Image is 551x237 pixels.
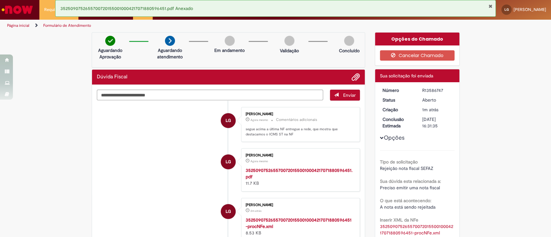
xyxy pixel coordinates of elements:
div: Opções do Chamado [375,33,459,45]
div: 11.7 KB [246,167,353,186]
p: Concluído [339,47,359,54]
time: 01/10/2025 15:32:12 [250,159,268,163]
img: arrow-next.png [165,36,175,46]
button: Enviar [330,90,360,101]
div: [PERSON_NAME] [246,112,353,116]
time: 01/10/2025 15:32:47 [250,118,268,122]
span: Preciso emitir uma nota fiscal [380,185,440,191]
textarea: Digite sua mensagem aqui... [97,90,323,101]
time: 01/10/2025 15:31:31 [422,107,438,113]
dt: Conclusão Estimada [378,116,417,129]
p: Em andamento [214,47,245,54]
span: LG [226,154,231,170]
img: img-circle-grey.png [225,36,235,46]
span: 2m atrás [250,209,261,213]
p: Aguardando Aprovação [95,47,126,60]
img: img-circle-grey.png [344,36,354,46]
ul: Trilhas de página [5,20,362,32]
span: Agora mesmo [250,118,268,122]
a: 35250907526557007201550010004217071880596451.pdf [246,167,352,180]
span: Requisições [44,6,67,13]
b: Tipo de solicitação [380,159,418,165]
b: Sua dúvida esta relacionada a: [380,178,441,184]
div: Lorenzo Giudice [221,113,236,128]
span: 1m atrás [422,107,438,113]
b: O que está acontecendo: [380,198,431,203]
span: A nota está sendo rejeitada [380,204,435,210]
a: Download de 35250907526557007201550010004217071880596451-procNFe.xml [380,223,453,236]
button: Cancelar Chamado [380,50,454,61]
b: Inserir XML da NFe [380,217,418,223]
p: segue acima a última NF entregue a rede, que mostra que destacamos o ICMS ST na NF [246,127,353,137]
time: 01/10/2025 15:30:48 [250,209,261,213]
span: Sua solicitação foi enviada [380,73,433,79]
button: Adicionar anexos [352,73,360,81]
span: Rejeição nota fiscal SEFAZ [380,165,433,171]
p: Validação [280,47,299,54]
span: Enviar [343,92,356,98]
div: 8.53 KB [246,217,353,236]
dt: Criação [378,106,417,113]
dt: Status [378,97,417,103]
span: LG [505,7,509,12]
div: R13586747 [422,87,452,94]
div: Aberto [422,97,452,103]
div: Lorenzo Giudice [221,154,236,169]
h2: Dúvida Fiscal Histórico de tíquete [97,74,128,80]
span: 35250907526557007201550010004217071880596451.pdf Anexado [60,5,193,11]
img: img-circle-grey.png [284,36,294,46]
div: 01/10/2025 15:31:31 [422,106,452,113]
span: LG [226,204,231,219]
button: Fechar Notificação [488,4,492,9]
a: 35250907526557007201550010004217071880596451-procNFe.xml [246,217,352,229]
a: Formulário de Atendimento [43,23,91,28]
div: [PERSON_NAME] [246,203,353,207]
img: check-circle-green.png [105,36,115,46]
div: [DATE] 16:31:35 [422,116,452,129]
p: Aguardando atendimento [154,47,186,60]
span: [PERSON_NAME] [514,7,546,12]
span: LG [226,113,231,128]
dt: Número [378,87,417,94]
div: [PERSON_NAME] [246,153,353,157]
img: ServiceNow [1,3,34,16]
a: Página inicial [7,23,29,28]
small: Comentários adicionais [276,117,317,123]
span: Agora mesmo [250,159,268,163]
div: Lorenzo Giudice [221,204,236,219]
